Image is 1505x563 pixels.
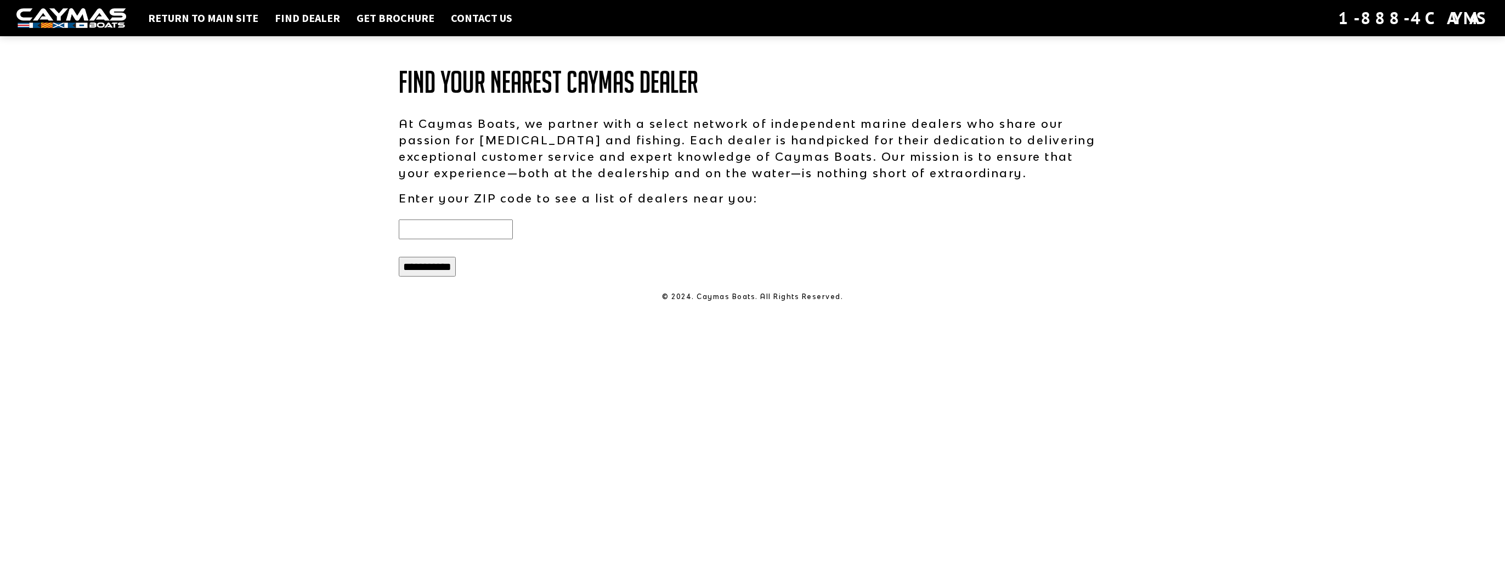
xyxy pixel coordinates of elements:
img: white-logo-c9c8dbefe5ff5ceceb0f0178aa75bf4bb51f6bca0971e226c86eb53dfe498488.png [16,8,126,29]
div: 1-888-4CAYMAS [1338,6,1489,30]
p: Enter your ZIP code to see a list of dealers near you: [399,190,1106,206]
a: Find Dealer [269,11,346,25]
h1: Find Your Nearest Caymas Dealer [399,66,1106,99]
a: Return to main site [143,11,264,25]
a: Contact Us [445,11,518,25]
p: At Caymas Boats, we partner with a select network of independent marine dealers who share our pas... [399,115,1106,181]
a: Get Brochure [351,11,440,25]
p: © 2024. Caymas Boats. All Rights Reserved. [399,292,1106,302]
